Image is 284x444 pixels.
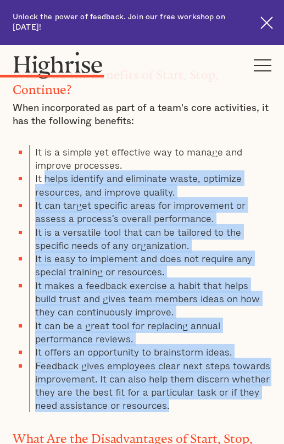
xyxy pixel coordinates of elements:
[29,252,271,279] li: It is easy to implement and does not require any special training or resources.
[29,145,271,172] li: It is a simple yet effective way to manage and improve processes.
[13,102,271,129] p: When incorporated as part of a team's core activities, it has the following benefits:
[29,345,271,358] li: It offers an opportunity to brainstorm ideas.
[29,279,271,319] li: It makes a feedback exercise a habit that helps build trust and gives team members ideas on how t...
[29,359,271,412] li: Feedback gives employees clear next steps towards improvement. It can also help them discern whet...
[29,198,271,225] li: It can target specific areas for improvement or assess a process's overall performance.
[260,16,273,29] img: Cross icon
[29,171,271,198] li: It helps identify and eliminate waste, optimize resources, and improve quality.
[13,52,103,79] img: Highrise logo
[29,319,271,346] li: It can be a great tool for replacing annual performance reviews.
[29,225,271,252] li: It is a versatile tool that can be tailored to the specific needs of any organization.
